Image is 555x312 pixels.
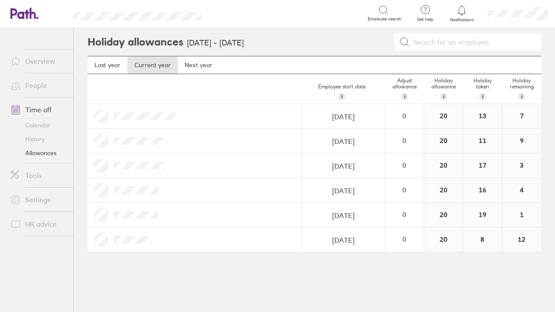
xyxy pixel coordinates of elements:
[502,129,541,153] div: 9
[448,4,476,23] a: Notifications
[3,101,73,118] a: Time off
[521,93,522,100] span: i
[463,74,502,104] div: Holiday taken
[502,203,541,227] div: 1
[302,129,384,153] input: dd/mm/yyyy
[502,104,541,128] div: 7
[463,129,502,153] div: 11
[502,74,541,104] div: Holiday remaining
[410,34,536,50] input: Search for an employee
[3,191,73,208] a: Settings
[502,227,541,252] div: 12
[448,17,476,23] span: Notifications
[368,16,402,22] span: Employee search
[424,227,463,252] div: 20
[385,235,423,243] div: 0
[482,93,483,100] span: i
[3,215,73,233] a: HR advice
[302,228,384,252] input: dd/mm/yyyy
[3,52,73,70] a: Overview
[424,203,463,227] div: 20
[302,203,384,227] input: dd/mm/yyyy
[302,104,384,129] input: dd/mm/yyyy
[385,211,423,218] div: 0
[385,74,424,104] div: Adjust allowance
[3,167,73,184] a: Tools
[302,179,384,203] input: dd/mm/yyyy
[385,161,423,169] div: 0
[127,56,178,74] a: Current year
[502,178,541,202] div: 4
[341,93,343,100] span: i
[178,56,219,74] a: Next year
[3,146,73,160] a: Allowances
[385,136,423,144] div: 0
[385,112,423,120] div: 0
[443,93,444,100] span: i
[302,154,384,178] input: dd/mm/yyyy
[463,203,502,227] div: 19
[404,93,405,100] span: i
[502,153,541,178] div: 3
[424,153,463,178] div: 20
[3,77,73,94] a: People
[3,118,73,132] a: Calendar
[463,153,502,178] div: 17
[463,104,502,128] div: 13
[88,28,183,56] h2: Holiday allowances
[411,17,439,22] span: Get help
[424,74,463,104] div: Holiday allowance
[424,178,463,202] div: 20
[225,9,247,17] div: Search
[463,227,502,252] div: 8
[298,80,385,104] div: Employee start date
[3,132,73,146] a: History
[187,39,244,48] h3: [DATE] - [DATE]
[424,129,463,153] div: 20
[463,178,502,202] div: 16
[385,186,423,194] div: 0
[88,56,127,74] a: Last year
[424,104,463,128] div: 20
